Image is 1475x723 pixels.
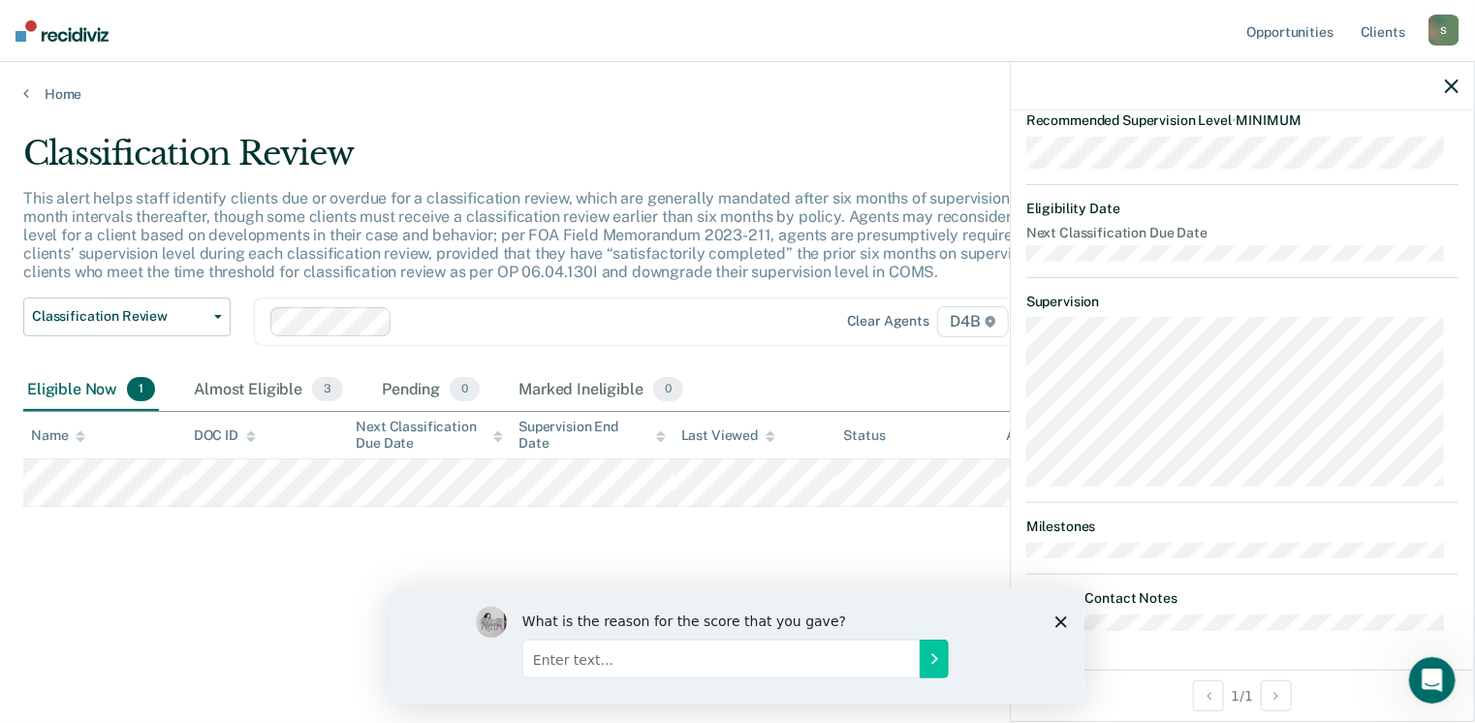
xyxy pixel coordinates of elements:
div: Clear agents [847,313,929,330]
button: Previous Opportunity [1193,680,1224,711]
div: Next Classification Due Date [356,419,503,452]
div: Supervision End Date [518,419,666,452]
div: Eligible Now [23,369,159,412]
span: D4B [937,306,1008,337]
dt: Milestones [1026,519,1459,535]
div: S [1428,15,1459,46]
p: This alert helps staff identify clients due or overdue for a classification review, which are gen... [23,189,1124,282]
div: Name [31,427,85,444]
div: Pending [378,369,484,412]
div: DOC ID [194,427,256,444]
dt: Next Classification Due Date [1026,225,1459,241]
span: 0 [450,377,480,402]
a: Home [23,85,1452,103]
div: Almost Eligible [190,369,347,412]
iframe: Intercom live chat [1409,657,1456,704]
div: Classification Review [23,134,1130,189]
dt: Eligibility Date [1026,201,1459,217]
div: Status [844,427,886,444]
span: 3 [312,377,343,402]
div: Assigned to [1006,427,1097,444]
dt: Relevant Contact Notes [1026,590,1459,607]
dt: Supervision [1026,294,1459,310]
div: Marked Ineligible [515,369,687,412]
span: 1 [127,377,155,402]
div: 1 / 1 [1011,670,1474,721]
span: Classification Review [32,308,206,325]
span: 0 [653,377,683,402]
img: Recidiviz [16,20,109,42]
iframe: Survey by Kim from Recidiviz [391,587,1084,704]
div: Last Viewed [681,427,775,444]
span: • [1232,112,1237,128]
button: Next Opportunity [1261,680,1292,711]
dt: Recommended Supervision Level MINIMUM [1026,112,1459,129]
